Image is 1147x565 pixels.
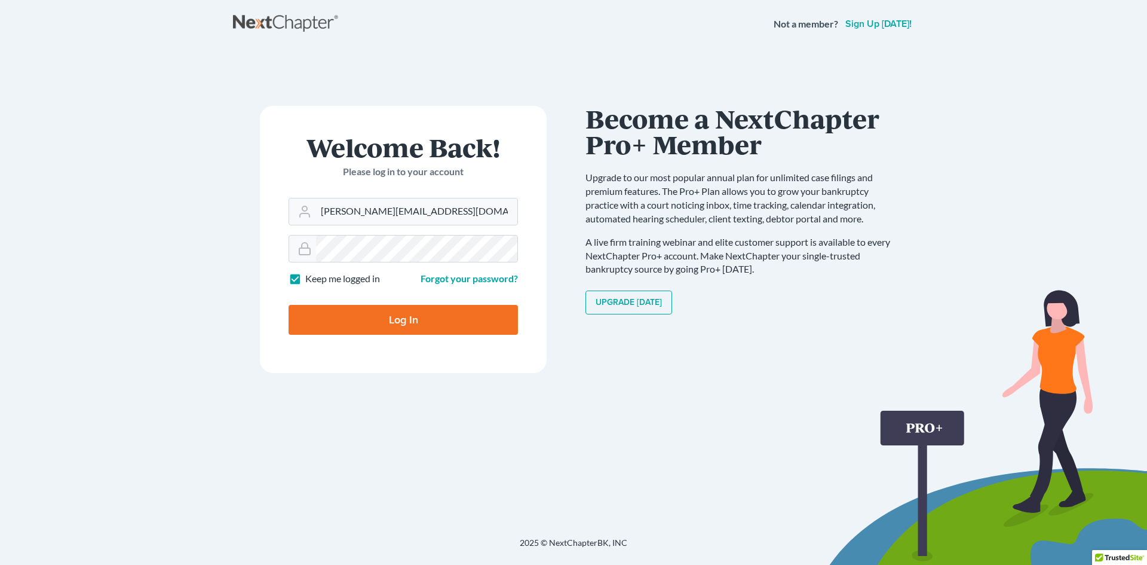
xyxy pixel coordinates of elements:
[585,171,902,225] p: Upgrade to our most popular annual plan for unlimited case filings and premium features. The Pro+...
[843,19,914,29] a: Sign up [DATE]!
[233,537,914,558] div: 2025 © NextChapterBK, INC
[289,165,518,179] p: Please log in to your account
[421,273,518,284] a: Forgot your password?
[585,236,902,277] p: A live firm training webinar and elite customer support is available to every NextChapter Pro+ ac...
[289,135,518,160] h1: Welcome Back!
[316,198,517,225] input: Email Address
[585,291,672,314] a: Upgrade [DATE]
[774,17,838,31] strong: Not a member?
[289,305,518,335] input: Log In
[585,106,902,157] h1: Become a NextChapter Pro+ Member
[305,272,380,286] label: Keep me logged in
